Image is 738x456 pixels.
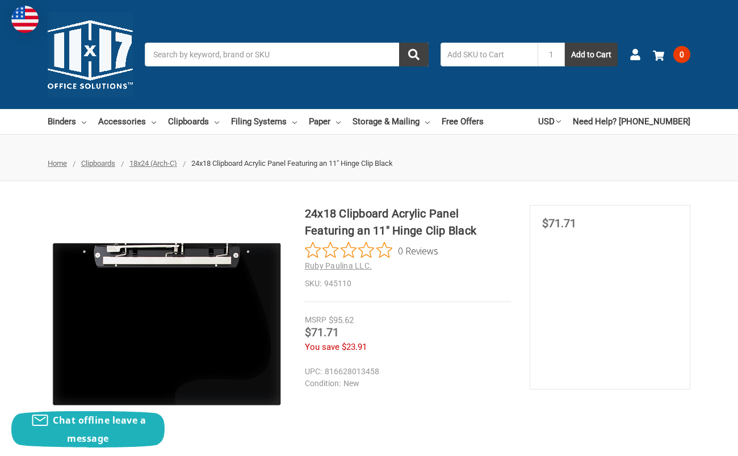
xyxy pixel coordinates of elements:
dt: SKU: [305,278,321,290]
span: 0 Reviews [398,242,438,259]
dt: Condition: [305,378,341,390]
button: Add to Cart [565,43,618,66]
dt: UPC: [305,366,322,378]
a: Paper [309,109,341,134]
input: Search by keyword, brand or SKU [145,43,429,66]
span: Chat offline leave a message [53,414,146,445]
a: Home [48,159,67,168]
span: $23.91 [342,342,367,352]
a: Clipboards [168,109,219,134]
img: 24x18 Clipboard Acrylic Panel Featuring an 11" Hinge Clip Black [48,205,286,444]
button: Rated 0 out of 5 stars from 0 reviews. Jump to reviews. [305,242,438,259]
a: USD [538,109,561,134]
img: duty and tax information for United States [11,6,39,33]
a: 18x24 (Arch-C) [129,159,177,168]
a: Clipboards [81,159,115,168]
span: 0 [673,46,690,63]
div: MSRP [305,314,326,326]
span: $71.71 [542,216,576,230]
a: Free Offers [442,109,484,134]
button: Chat offline leave a message [11,411,165,447]
a: Storage & Mailing [353,109,430,134]
a: Filing Systems [231,109,297,134]
img: 11x17.com [48,12,133,97]
dd: 945110 [305,278,511,290]
h1: 24x18 Clipboard Acrylic Panel Featuring an 11" Hinge Clip Black [305,205,511,239]
dd: 816628013458 [305,366,506,378]
a: Accessories [98,109,156,134]
span: $95.62 [329,315,354,325]
input: Add SKU to Cart [441,43,538,66]
span: $71.71 [305,325,339,339]
a: Need Help? [PHONE_NUMBER] [573,109,690,134]
span: 24x18 Clipboard Acrylic Panel Featuring an 11" Hinge Clip Black [191,159,393,168]
a: Binders [48,109,86,134]
a: 0 [653,40,690,69]
a: Ruby Paulina LLC. [305,261,372,270]
span: You save [305,342,339,352]
dd: New [305,378,506,390]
